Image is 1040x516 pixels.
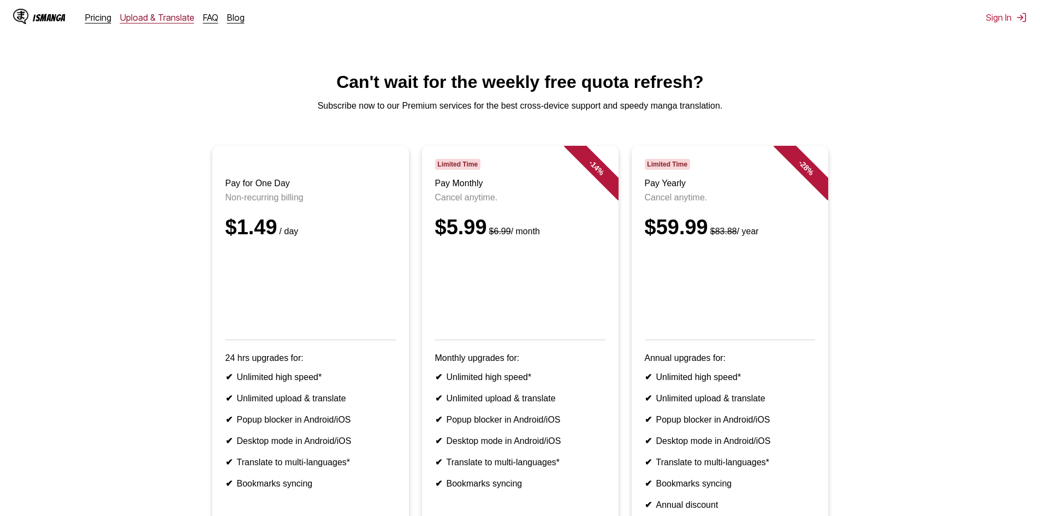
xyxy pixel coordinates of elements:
[120,12,194,23] a: Upload & Translate
[435,179,605,188] h3: Pay Monthly
[645,458,652,467] b: ✔
[435,393,605,404] li: Unlimited upload & translate
[708,227,759,236] small: / year
[435,458,442,467] b: ✔
[225,216,396,239] div: $1.49
[487,227,540,236] small: / month
[645,415,652,424] b: ✔
[225,478,396,489] li: Bookmarks syncing
[225,252,396,324] iframe: PayPal
[645,436,652,446] b: ✔
[225,415,233,424] b: ✔
[645,179,815,188] h3: Pay Yearly
[13,9,28,24] img: IsManga Logo
[773,135,839,200] div: - 28 %
[435,216,605,239] div: $5.99
[435,457,605,467] li: Translate to multi-languages*
[435,159,480,170] span: Limited Time
[489,227,511,236] s: $6.99
[225,458,233,467] b: ✔
[225,372,233,382] b: ✔
[9,72,1031,92] h1: Can't wait for the weekly free quota refresh?
[645,193,815,203] p: Cancel anytime.
[435,436,605,446] li: Desktop mode in Android/iOS
[33,13,66,23] div: IsManga
[225,414,396,425] li: Popup blocker in Android/iOS
[986,12,1027,23] button: Sign In
[1016,12,1027,23] img: Sign out
[225,479,233,488] b: ✔
[225,393,396,404] li: Unlimited upload & translate
[645,393,815,404] li: Unlimited upload & translate
[435,372,605,382] li: Unlimited high speed*
[13,9,85,26] a: IsManga LogoIsManga
[277,227,299,236] small: / day
[435,353,605,363] p: Monthly upgrades for:
[645,394,652,403] b: ✔
[645,478,815,489] li: Bookmarks syncing
[435,193,605,203] p: Cancel anytime.
[225,353,396,363] p: 24 hrs upgrades for:
[225,193,396,203] p: Non-recurring billing
[645,353,815,363] p: Annual upgrades for:
[645,372,815,382] li: Unlimited high speed*
[435,478,605,489] li: Bookmarks syncing
[203,12,218,23] a: FAQ
[435,394,442,403] b: ✔
[710,227,737,236] s: $83.88
[563,135,629,200] div: - 14 %
[225,436,233,446] b: ✔
[435,252,605,324] iframe: PayPal
[225,179,396,188] h3: Pay for One Day
[85,12,111,23] a: Pricing
[645,457,815,467] li: Translate to multi-languages*
[435,372,442,382] b: ✔
[227,12,245,23] a: Blog
[645,159,690,170] span: Limited Time
[225,394,233,403] b: ✔
[9,101,1031,111] p: Subscribe now to our Premium services for the best cross-device support and speedy manga translat...
[435,415,442,424] b: ✔
[645,436,815,446] li: Desktop mode in Android/iOS
[435,414,605,425] li: Popup blocker in Android/iOS
[645,252,815,324] iframe: PayPal
[645,372,652,382] b: ✔
[645,216,815,239] div: $59.99
[645,479,652,488] b: ✔
[645,500,815,510] li: Annual discount
[435,479,442,488] b: ✔
[225,457,396,467] li: Translate to multi-languages*
[225,372,396,382] li: Unlimited high speed*
[225,436,396,446] li: Desktop mode in Android/iOS
[645,414,815,425] li: Popup blocker in Android/iOS
[645,500,652,509] b: ✔
[435,436,442,446] b: ✔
